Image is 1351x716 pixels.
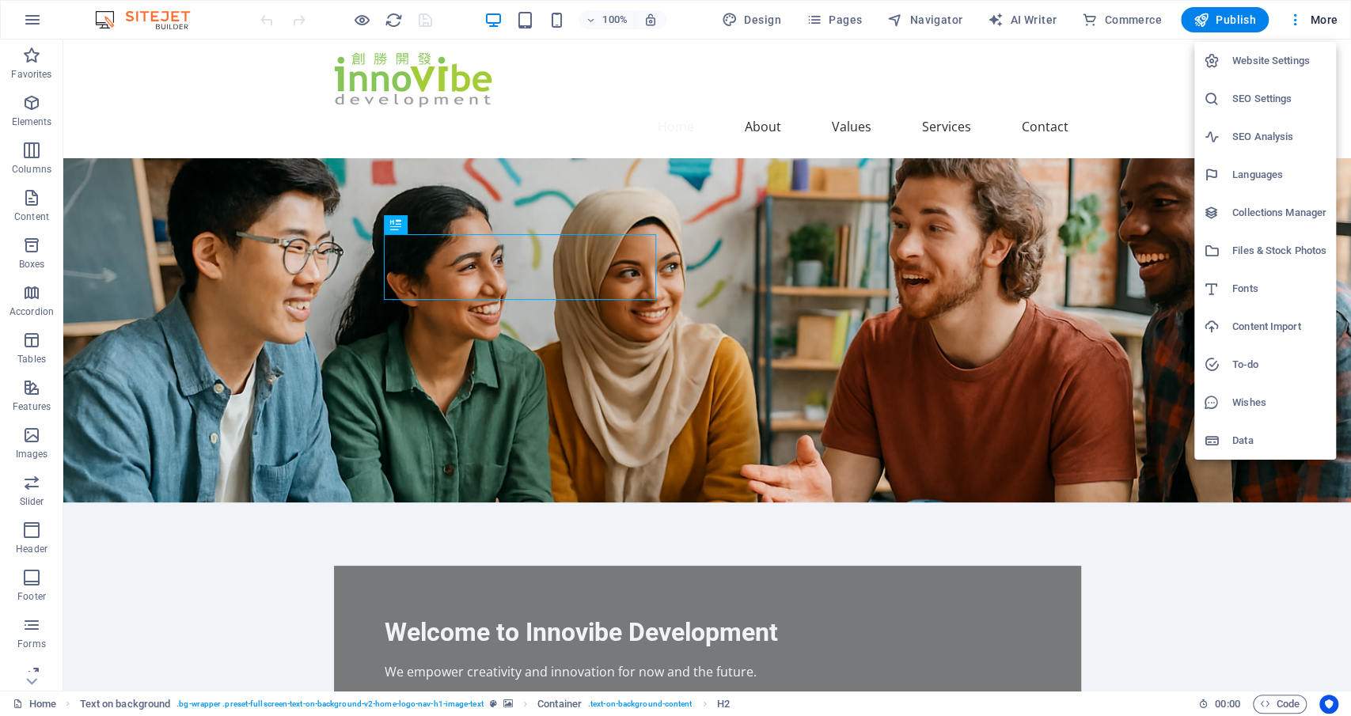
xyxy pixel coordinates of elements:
[1232,393,1326,412] h6: Wishes
[1232,355,1326,374] h6: To-do
[1232,127,1326,146] h6: SEO Analysis
[1232,279,1326,298] h6: Fonts
[1232,317,1326,336] h6: Content Import
[1232,431,1326,450] h6: Data
[1232,89,1326,108] h6: SEO Settings
[1232,165,1326,184] h6: Languages
[1232,203,1326,222] h6: Collections Manager
[1232,51,1326,70] h6: Website Settings
[1232,241,1326,260] h6: Files & Stock Photos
